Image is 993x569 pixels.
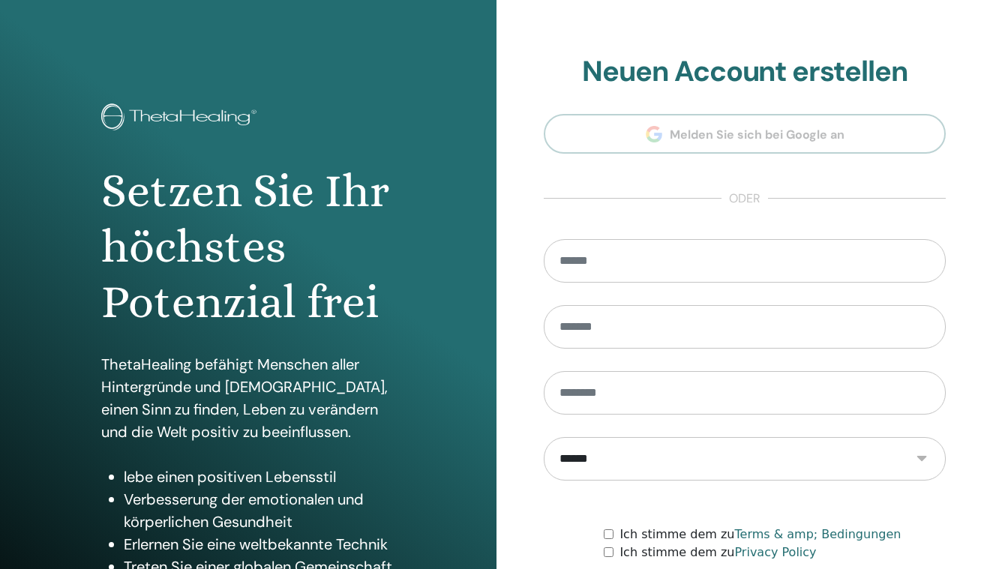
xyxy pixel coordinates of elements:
[721,190,768,208] span: oder
[101,163,394,331] h1: Setzen Sie Ihr höchstes Potenzial frei
[735,545,817,559] a: Privacy Policy
[544,55,946,89] h2: Neuen Account erstellen
[619,526,901,544] label: Ich stimme dem zu
[101,353,394,443] p: ThetaHealing befähigt Menschen aller Hintergründe und [DEMOGRAPHIC_DATA], einen Sinn zu finden, L...
[619,544,816,562] label: Ich stimme dem zu
[124,488,394,533] li: Verbesserung der emotionalen und körperlichen Gesundheit
[124,533,394,556] li: Erlernen Sie eine weltbekannte Technik
[735,527,901,541] a: Terms & amp; Bedingungen
[124,466,394,488] li: lebe einen positiven Lebensstil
